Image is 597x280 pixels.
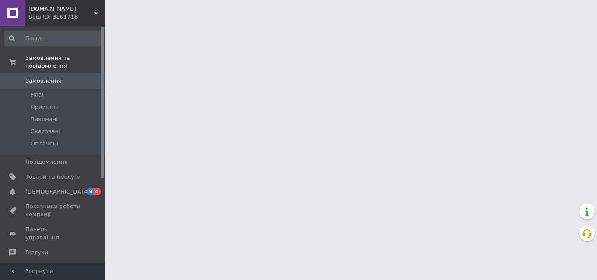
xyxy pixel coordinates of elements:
[25,173,81,181] span: Товари та послуги
[28,13,105,21] div: Ваш ID: 3861716
[25,54,105,70] span: Замовлення та повідомлення
[25,188,90,196] span: [DEMOGRAPHIC_DATA]
[25,77,62,85] span: Замовлення
[25,158,68,166] span: Повідомлення
[25,203,81,218] span: Показники роботи компанії
[31,91,43,99] span: Нові
[94,188,101,195] span: 4
[87,188,94,195] span: 9
[31,128,60,135] span: Скасовані
[4,31,103,46] input: Пошук
[25,249,48,256] span: Відгуки
[31,103,58,111] span: Прийняті
[28,5,94,13] span: easts.com.ua
[31,115,58,123] span: Виконані
[31,140,58,148] span: Оплачені
[25,225,81,241] span: Панель управління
